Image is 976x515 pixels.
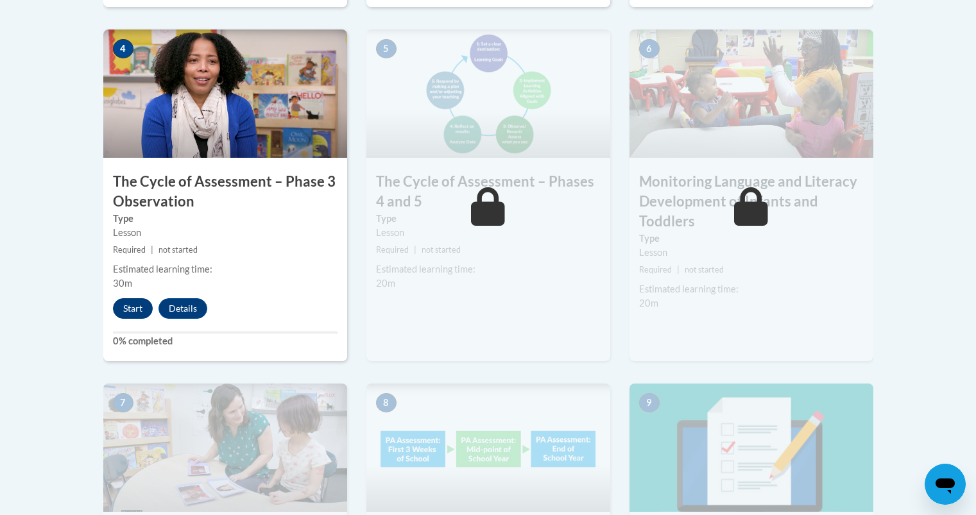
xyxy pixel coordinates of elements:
span: 7 [113,393,133,412]
span: not started [685,265,724,274]
span: 8 [376,393,397,412]
img: Course Image [629,30,873,158]
div: Estimated learning time: [376,262,601,276]
div: Lesson [113,226,338,240]
span: 30m [113,278,132,289]
label: Type [113,212,338,226]
img: Course Image [103,384,347,512]
span: 9 [639,393,660,412]
img: Course Image [366,384,610,512]
div: Estimated learning time: [639,282,864,296]
span: 5 [376,39,397,58]
span: Required [113,245,146,255]
h3: Monitoring Language and Literacy Development of Infants and Toddlers [629,172,873,231]
span: Required [639,265,672,274]
label: 0% completed [113,334,338,348]
span: | [677,265,680,274]
img: Course Image [103,30,347,158]
span: 4 [113,39,133,58]
h3: The Cycle of Assessment – Phase 3 Observation [103,172,347,212]
span: not started [422,245,461,255]
span: Required [376,245,409,255]
span: 20m [376,278,395,289]
span: not started [158,245,198,255]
button: Start [113,298,153,319]
img: Course Image [629,384,873,512]
label: Type [376,212,601,226]
img: Course Image [366,30,610,158]
span: | [151,245,153,255]
span: | [414,245,416,255]
div: Estimated learning time: [113,262,338,276]
button: Details [158,298,207,319]
div: Lesson [376,226,601,240]
iframe: Button to launch messaging window [925,464,966,505]
h3: The Cycle of Assessment – Phases 4 and 5 [366,172,610,212]
div: Lesson [639,246,864,260]
span: 6 [639,39,660,58]
label: Type [639,232,864,246]
span: 20m [639,298,658,308]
